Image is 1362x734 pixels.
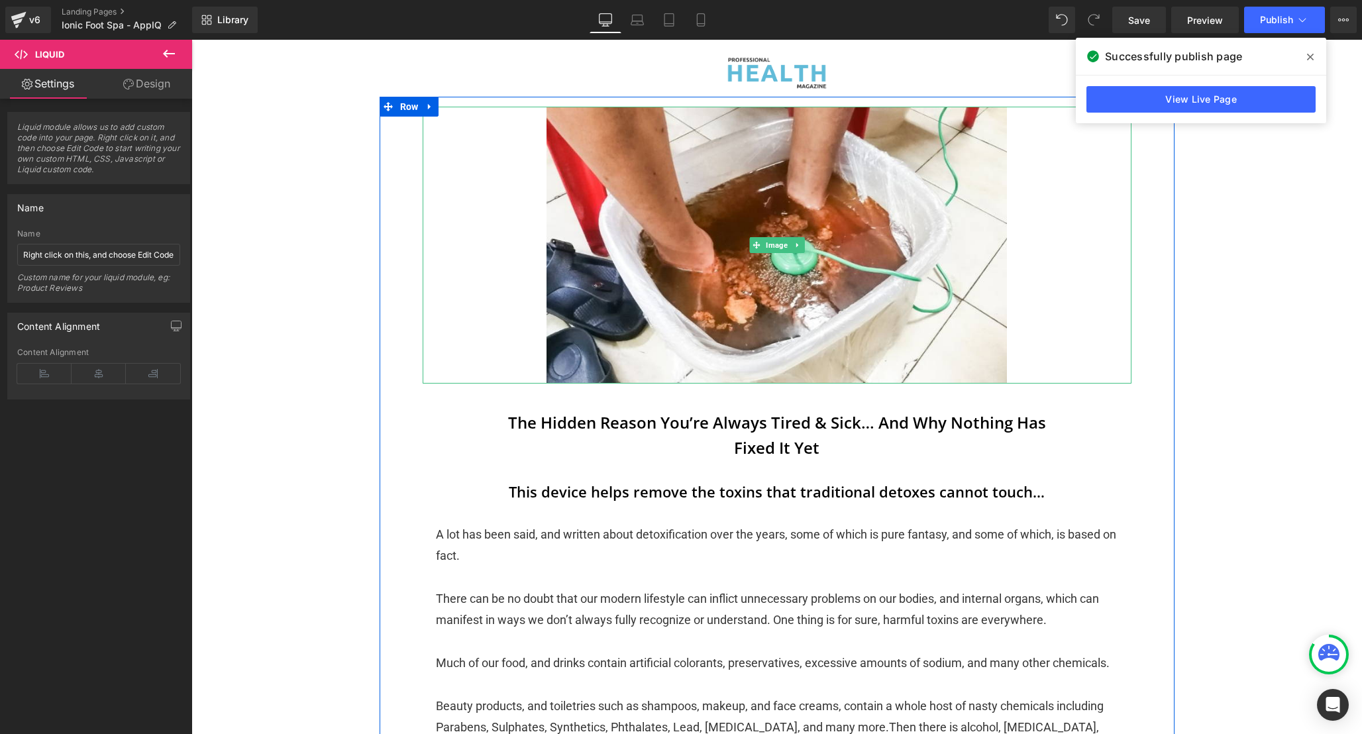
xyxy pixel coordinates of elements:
[17,348,180,357] div: Content Alignment
[1260,15,1293,25] span: Publish
[1187,13,1223,27] span: Preview
[1330,7,1357,33] button: More
[599,197,613,213] a: Expand / Collapse
[1086,86,1316,113] a: View Live Page
[62,7,192,17] a: Landing Pages
[1244,7,1325,33] button: Publish
[621,7,653,33] a: Laptop
[590,7,621,33] a: Desktop
[244,484,927,527] p: A lot has been said, and written about detoxification over the years, some of which is pure fanta...
[26,11,43,28] div: v6
[217,14,248,26] span: Library
[1080,7,1107,33] button: Redo
[297,441,874,464] h1: This device helps remove the toxins that traditional detoxes cannot touch…
[17,229,180,238] div: Name
[192,7,258,33] a: New Library
[1317,689,1349,721] div: Open Intercom Messenger
[35,49,64,60] span: Liquid
[1171,7,1239,33] a: Preview
[685,7,717,33] a: Mobile
[297,370,874,421] h1: The Hidden Reason You’re Always Tired & Sick… And Why Nothing Has Fixed It Yet
[230,57,247,77] a: Expand / Collapse
[205,57,231,77] span: Row
[62,20,162,30] span: Ionic Foot Spa - AppIQ
[653,7,685,33] a: Tablet
[1049,7,1075,33] button: Undo
[244,613,927,634] p: Much of our food, and drinks contain artificial colorants, preservatives, excessive amounts of so...
[572,197,599,213] span: Image
[99,69,195,99] a: Design
[1105,48,1242,64] span: Successfully publish page
[17,272,180,302] div: Custom name for your liquid module, eg: Product Reviews
[17,195,44,213] div: Name
[244,656,927,720] p: Beauty products, and toiletries such as shampoos, makeup, and face creams, contain a whole host o...
[244,549,927,592] p: There can be no doubt that our modern lifestyle can inflict unnecessary problems on our bodies, a...
[5,7,51,33] a: v6
[1128,13,1150,27] span: Save
[17,313,100,332] div: Content Alignment
[17,122,180,183] span: Liquid module allows us to add custom code into your page. Right click on it, and then choose Edi...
